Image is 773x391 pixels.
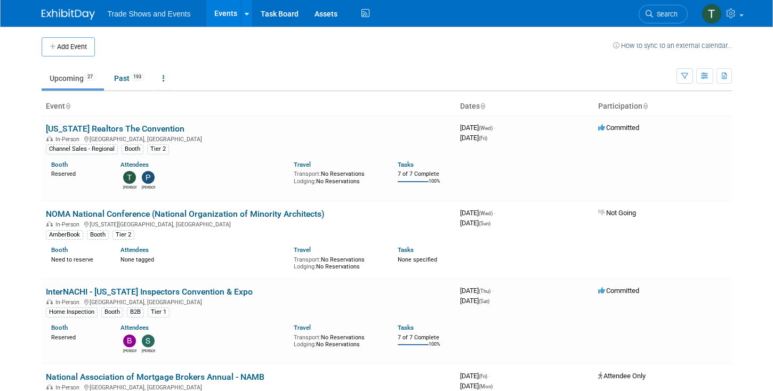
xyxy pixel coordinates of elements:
[148,307,170,317] div: Tier 1
[55,136,83,143] span: In-Person
[46,372,264,382] a: National Association of Mortgage Brokers Annual - NAMB
[460,209,496,217] span: [DATE]
[142,184,155,190] div: Peter Hannun
[123,184,136,190] div: Thomas Horrell
[46,134,452,143] div: [GEOGRAPHIC_DATA], [GEOGRAPHIC_DATA]
[294,161,311,168] a: Travel
[492,287,494,295] span: -
[613,42,732,50] a: How to sync to an external calendar...
[398,256,437,263] span: None specified
[460,219,490,227] span: [DATE]
[51,324,68,331] a: Booth
[479,125,493,131] span: (Wed)
[46,144,118,154] div: Channel Sales - Regional
[51,254,104,264] div: Need to reserve
[46,209,325,219] a: NOMA National Conference (National Organization of Minority Architects)
[55,384,83,391] span: In-Person
[294,334,321,341] span: Transport:
[398,170,451,178] div: 7 of 7 Complete
[127,307,144,317] div: B2B
[87,230,109,240] div: Booth
[398,324,414,331] a: Tasks
[142,347,155,354] div: Simona Daneshfar
[479,384,493,389] span: (Mon)
[494,124,496,132] span: -
[46,307,98,317] div: Home Inspection
[479,288,490,294] span: (Thu)
[460,287,494,295] span: [DATE]
[130,73,144,81] span: 193
[46,136,53,141] img: In-Person Event
[42,9,95,20] img: ExhibitDay
[51,332,104,341] div: Reserved
[294,168,382,185] div: No Reservations No Reservations
[55,299,83,306] span: In-Person
[494,209,496,217] span: -
[46,124,184,134] a: [US_STATE] Realtors The Convention
[598,287,639,295] span: Committed
[123,347,136,354] div: Bobby DeSpain
[42,37,95,56] button: Add Event
[51,168,104,178] div: Reserved
[147,144,169,154] div: Tier 2
[65,102,70,110] a: Sort by Event Name
[108,10,191,18] span: Trade Shows and Events
[429,341,440,356] td: 100%
[120,324,149,331] a: Attendees
[642,102,648,110] a: Sort by Participation Type
[653,10,678,18] span: Search
[598,124,639,132] span: Committed
[480,102,485,110] a: Sort by Start Date
[120,254,286,264] div: None tagged
[42,97,456,116] th: Event
[294,178,316,185] span: Lodging:
[294,254,382,271] div: No Reservations No Reservations
[294,246,311,254] a: Travel
[46,230,83,240] div: AmberBook
[106,68,152,88] a: Past193
[398,246,414,254] a: Tasks
[598,209,636,217] span: Not Going
[489,372,490,380] span: -
[294,263,316,270] span: Lodging:
[479,135,487,141] span: (Fri)
[479,298,489,304] span: (Sat)
[479,210,493,216] span: (Wed)
[429,178,440,193] td: 100%
[294,256,321,263] span: Transport:
[702,4,722,24] img: Tiff Wagner
[398,334,451,341] div: 7 of 7 Complete
[46,287,253,297] a: InterNACHI - [US_STATE] Inspectors Convention & Expo
[51,161,68,168] a: Booth
[639,5,688,23] a: Search
[55,221,83,228] span: In-Person
[122,144,143,154] div: Booth
[123,171,136,184] img: Thomas Horrell
[120,246,149,254] a: Attendees
[456,97,594,116] th: Dates
[46,297,452,306] div: [GEOGRAPHIC_DATA], [GEOGRAPHIC_DATA]
[42,68,104,88] a: Upcoming27
[51,246,68,254] a: Booth
[460,124,496,132] span: [DATE]
[294,341,316,348] span: Lodging:
[46,221,53,226] img: In-Person Event
[46,299,53,304] img: In-Person Event
[479,221,490,226] span: (Sun)
[294,324,311,331] a: Travel
[112,230,134,240] div: Tier 2
[460,297,489,305] span: [DATE]
[460,372,490,380] span: [DATE]
[294,332,382,348] div: No Reservations No Reservations
[598,372,646,380] span: Attendee Only
[46,219,452,228] div: [US_STATE][GEOGRAPHIC_DATA], [GEOGRAPHIC_DATA]
[84,73,96,81] span: 27
[460,382,493,390] span: [DATE]
[142,171,155,184] img: Peter Hannun
[46,384,53,389] img: In-Person Event
[123,335,136,347] img: Bobby DeSpain
[460,134,487,142] span: [DATE]
[594,97,732,116] th: Participation
[142,335,155,347] img: Simona Daneshfar
[294,170,321,177] span: Transport:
